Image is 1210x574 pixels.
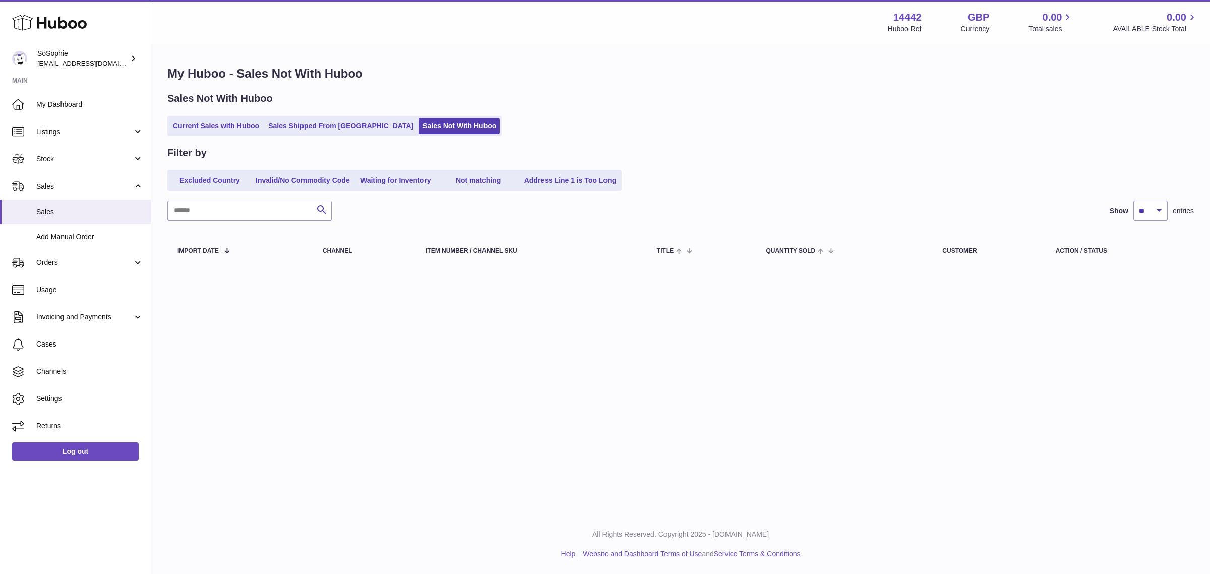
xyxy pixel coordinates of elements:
a: 0.00 AVAILABLE Stock Total [1113,11,1198,34]
div: Huboo Ref [888,24,922,34]
div: Currency [961,24,990,34]
span: Sales [36,182,133,191]
a: Address Line 1 is Too Long [521,172,620,189]
li: and [579,549,800,559]
a: Waiting for Inventory [355,172,436,189]
span: Channels [36,367,143,376]
span: Title [657,248,674,254]
img: internalAdmin-14442@internal.huboo.com [12,51,27,66]
a: Excluded Country [169,172,250,189]
a: Help [561,550,576,558]
span: 0.00 [1043,11,1062,24]
span: Total sales [1028,24,1073,34]
a: Not matching [438,172,519,189]
span: Stock [36,154,133,164]
span: Returns [36,421,143,431]
a: Sales Shipped From [GEOGRAPHIC_DATA] [265,118,417,134]
span: Settings [36,394,143,404]
h2: Filter by [167,146,207,160]
strong: 14442 [893,11,922,24]
span: Sales [36,207,143,217]
a: Service Terms & Conditions [714,550,801,558]
a: Log out [12,442,139,461]
div: Item Number / Channel SKU [426,248,637,254]
span: Listings [36,127,133,137]
span: [EMAIL_ADDRESS][DOMAIN_NAME] [37,59,148,67]
span: Orders [36,258,133,267]
span: Quantity Sold [766,248,815,254]
span: Add Manual Order [36,232,143,242]
div: Action / Status [1056,248,1184,254]
a: Current Sales with Huboo [169,118,263,134]
h1: My Huboo - Sales Not With Huboo [167,66,1194,82]
span: Invoicing and Payments [36,312,133,322]
strong: GBP [967,11,989,24]
div: Channel [323,248,405,254]
a: Sales Not With Huboo [419,118,500,134]
a: Invalid/No Commodity Code [252,172,353,189]
label: Show [1110,206,1128,216]
span: Import date [177,248,219,254]
a: 0.00 Total sales [1028,11,1073,34]
span: AVAILABLE Stock Total [1113,24,1198,34]
p: All Rights Reserved. Copyright 2025 - [DOMAIN_NAME] [159,530,1202,539]
span: Usage [36,285,143,295]
div: SoSophie [37,49,128,68]
span: 0.00 [1167,11,1186,24]
a: Website and Dashboard Terms of Use [583,550,702,558]
div: Customer [942,248,1035,254]
span: entries [1173,206,1194,216]
span: Cases [36,339,143,349]
span: My Dashboard [36,100,143,109]
h2: Sales Not With Huboo [167,92,273,105]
